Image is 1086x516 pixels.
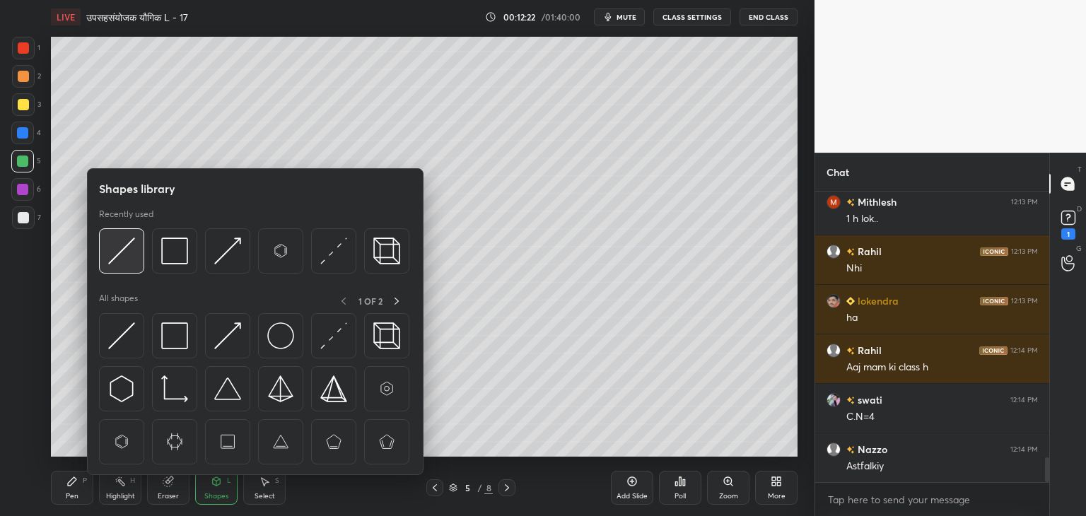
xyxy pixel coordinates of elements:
[846,248,855,256] img: no-rating-badge.077c3623.svg
[267,428,294,455] img: svg+xml;charset=utf-8,%3Csvg%20xmlns%3D%22http%3A%2F%2Fwww.w3.org%2F2000%2Fsvg%22%20width%3D%2265...
[594,8,645,25] button: mute
[161,428,188,455] img: svg+xml;charset=utf-8,%3Csvg%20xmlns%3D%22http%3A%2F%2Fwww.w3.org%2F2000%2Fsvg%22%20width%3D%2265...
[11,150,41,172] div: 5
[846,360,1038,375] div: Aaj mam ki class h
[855,392,882,407] h6: swati
[214,322,241,349] img: svg+xml;charset=utf-8,%3Csvg%20xmlns%3D%22http%3A%2F%2Fwww.w3.org%2F2000%2Fsvg%22%20width%3D%2230...
[214,428,241,455] img: svg+xml;charset=utf-8,%3Csvg%20xmlns%3D%22http%3A%2F%2Fwww.w3.org%2F2000%2Fsvg%22%20width%3D%2265...
[130,477,135,484] div: H
[12,37,40,59] div: 1
[846,347,855,355] img: no-rating-badge.077c3623.svg
[846,410,1038,424] div: C.N=4
[12,65,41,88] div: 2
[373,375,400,402] img: svg+xml;charset=utf-8,%3Csvg%20xmlns%3D%22http%3A%2F%2Fwww.w3.org%2F2000%2Fsvg%22%20width%3D%2265...
[161,238,188,264] img: svg+xml;charset=utf-8,%3Csvg%20xmlns%3D%22http%3A%2F%2Fwww.w3.org%2F2000%2Fsvg%22%20width%3D%2234...
[815,153,860,191] p: Chat
[108,238,135,264] img: svg+xml;charset=utf-8,%3Csvg%20xmlns%3D%22http%3A%2F%2Fwww.w3.org%2F2000%2Fsvg%22%20width%3D%2230...
[827,294,841,308] img: 17963b32a8114a8eaca756b508a36ab1.jpg
[846,297,855,305] img: Learner_Badge_beginner_1_8b307cf2a0.svg
[855,343,882,358] h6: Rahil
[161,375,188,402] img: svg+xml;charset=utf-8,%3Csvg%20xmlns%3D%22http%3A%2F%2Fwww.w3.org%2F2000%2Fsvg%22%20width%3D%2233...
[320,322,347,349] img: svg+xml;charset=utf-8,%3Csvg%20xmlns%3D%22http%3A%2F%2Fwww.w3.org%2F2000%2Fsvg%22%20width%3D%2230...
[227,477,231,484] div: L
[214,238,241,264] img: svg+xml;charset=utf-8,%3Csvg%20xmlns%3D%22http%3A%2F%2Fwww.w3.org%2F2000%2Fsvg%22%20width%3D%2230...
[855,194,897,209] h6: Mithlesh
[1077,204,1082,214] p: D
[1011,247,1038,256] div: 12:13 PM
[827,245,841,259] img: default.png
[99,293,138,310] p: All shapes
[255,493,275,500] div: Select
[108,322,135,349] img: svg+xml;charset=utf-8,%3Csvg%20xmlns%3D%22http%3A%2F%2Fwww.w3.org%2F2000%2Fsvg%22%20width%3D%2230...
[815,192,1049,483] div: grid
[83,477,87,484] div: P
[980,297,1008,305] img: iconic-dark.1390631f.png
[827,344,841,358] img: default.png
[267,375,294,402] img: svg+xml;charset=utf-8,%3Csvg%20xmlns%3D%22http%3A%2F%2Fwww.w3.org%2F2000%2Fsvg%22%20width%3D%2234...
[66,493,78,500] div: Pen
[827,393,841,407] img: b5b57d73ff704f88a4f5f2a859165ea1.jpg
[477,483,481,492] div: /
[158,493,179,500] div: Eraser
[267,322,294,349] img: svg+xml;charset=utf-8,%3Csvg%20xmlns%3D%22http%3A%2F%2Fwww.w3.org%2F2000%2Fsvg%22%20width%3D%2236...
[846,311,1038,325] div: ha
[373,428,400,455] img: svg+xml;charset=utf-8,%3Csvg%20xmlns%3D%22http%3A%2F%2Fwww.w3.org%2F2000%2Fsvg%22%20width%3D%2265...
[11,122,41,144] div: 4
[846,199,855,206] img: no-rating-badge.077c3623.svg
[1076,243,1082,254] p: G
[1061,228,1075,240] div: 1
[99,209,153,220] p: Recently used
[1078,164,1082,175] p: T
[161,322,188,349] img: svg+xml;charset=utf-8,%3Csvg%20xmlns%3D%22http%3A%2F%2Fwww.w3.org%2F2000%2Fsvg%22%20width%3D%2234...
[979,346,1008,355] img: iconic-dark.1390631f.png
[320,428,347,455] img: svg+xml;charset=utf-8,%3Csvg%20xmlns%3D%22http%3A%2F%2Fwww.w3.org%2F2000%2Fsvg%22%20width%3D%2265...
[108,375,135,402] img: svg+xml;charset=utf-8,%3Csvg%20xmlns%3D%22http%3A%2F%2Fwww.w3.org%2F2000%2Fsvg%22%20width%3D%2230...
[617,12,636,22] span: mute
[373,322,400,349] img: svg+xml;charset=utf-8,%3Csvg%20xmlns%3D%22http%3A%2F%2Fwww.w3.org%2F2000%2Fsvg%22%20width%3D%2235...
[846,212,1038,226] div: 1 h lok..
[51,8,81,25] div: LIVE
[1010,445,1038,454] div: 12:14 PM
[827,195,841,209] img: 3
[846,459,1038,474] div: Astfalkiy
[855,442,887,457] h6: Nazzo
[846,446,855,454] img: no-rating-badge.077c3623.svg
[373,238,400,264] img: svg+xml;charset=utf-8,%3Csvg%20xmlns%3D%22http%3A%2F%2Fwww.w3.org%2F2000%2Fsvg%22%20width%3D%2235...
[106,493,135,500] div: Highlight
[214,375,241,402] img: svg+xml;charset=utf-8,%3Csvg%20xmlns%3D%22http%3A%2F%2Fwww.w3.org%2F2000%2Fsvg%22%20width%3D%2238...
[12,93,41,116] div: 3
[768,493,786,500] div: More
[267,238,294,264] img: svg+xml;charset=utf-8,%3Csvg%20xmlns%3D%22http%3A%2F%2Fwww.w3.org%2F2000%2Fsvg%22%20width%3D%2265...
[484,481,493,494] div: 8
[855,293,899,308] h6: lokendra
[846,262,1038,276] div: Nhi
[12,206,41,229] div: 7
[11,178,41,201] div: 6
[204,493,228,500] div: Shapes
[980,247,1008,256] img: iconic-dark.1390631f.png
[86,11,188,24] h4: उपसहसंयोजक यौगिक L - 17
[1011,297,1038,305] div: 12:13 PM
[653,8,731,25] button: CLASS SETTINGS
[740,8,798,25] button: End Class
[1010,346,1038,355] div: 12:14 PM
[617,493,648,500] div: Add Slide
[855,244,882,259] h6: Rahil
[1010,396,1038,404] div: 12:14 PM
[320,375,347,402] img: svg+xml;charset=utf-8,%3Csvg%20xmlns%3D%22http%3A%2F%2Fwww.w3.org%2F2000%2Fsvg%22%20width%3D%2234...
[358,295,383,307] p: 1 OF 2
[719,493,738,500] div: Zoom
[846,397,855,404] img: no-rating-badge.077c3623.svg
[108,428,135,455] img: svg+xml;charset=utf-8,%3Csvg%20xmlns%3D%22http%3A%2F%2Fwww.w3.org%2F2000%2Fsvg%22%20width%3D%2265...
[675,493,686,500] div: Poll
[99,180,175,197] h5: Shapes library
[460,483,474,492] div: 5
[1011,198,1038,206] div: 12:13 PM
[320,238,347,264] img: svg+xml;charset=utf-8,%3Csvg%20xmlns%3D%22http%3A%2F%2Fwww.w3.org%2F2000%2Fsvg%22%20width%3D%2230...
[827,442,841,457] img: default.png
[275,477,279,484] div: S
